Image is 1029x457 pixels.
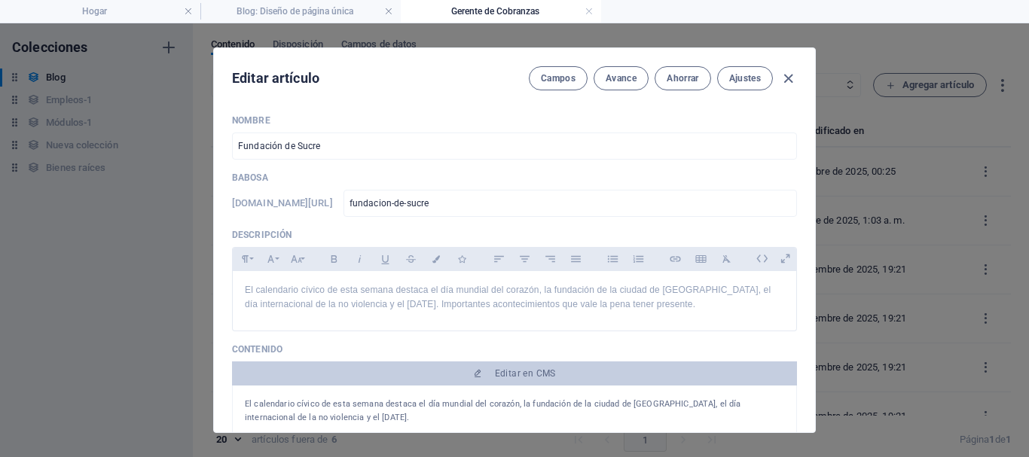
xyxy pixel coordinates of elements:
font: El calendario cívico de esta semana destaca el día mundial del corazón, la fundación de la ciudad... [245,399,741,422]
button: Insertar tabla [689,249,713,269]
font: Editar artículo [232,70,319,86]
button: Subrayar (Ctrl+U) [373,249,397,269]
button: Alinear a la derecha [538,249,562,269]
button: Lista desordenada [600,249,624,269]
font: Babosa [232,172,268,183]
font: Ajustes [729,73,761,84]
button: Lista ordenada [626,249,650,269]
font: Contenido [232,344,282,355]
font: Nombre [232,115,270,126]
button: Alinear y justificar [563,249,588,269]
font: Editar en CMS [495,368,556,379]
button: Borrar formato [714,249,738,269]
button: Negrita (Ctrl+B) [322,249,346,269]
font: Ahorrar [667,73,698,84]
button: Alinear a la izquierda [487,249,511,269]
button: Ajustes [717,66,773,90]
button: Formato de párrafo [233,249,257,269]
button: Alinear al centro [512,249,536,269]
button: Insertar enlace [663,249,687,269]
button: Editar en CMS [232,361,797,385]
font: El calendario cívico de esta semana destaca el día mundial del corazón, la fundación de la ciudad... [245,285,771,309]
button: Ahorrar [655,66,710,90]
button: Cursiva (Ctrl+I) [347,249,371,269]
button: Bandera [424,249,448,269]
font: Descripción [232,230,292,240]
font: Blog: Diseño de página única [237,6,353,17]
font: Campos [541,73,576,84]
button: Tamaño de fuente [284,249,308,269]
button: Campos [529,66,588,90]
button: Iconos [450,249,474,269]
font: Avance [606,73,637,84]
button: Avance [594,66,649,90]
button: Tachado [398,249,423,269]
font: Hogar [82,6,107,17]
font: [DOMAIN_NAME][URL] [232,197,333,209]
button: Familia de fuentes [258,249,282,269]
font: Gerente de Cobranzas [451,6,539,17]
